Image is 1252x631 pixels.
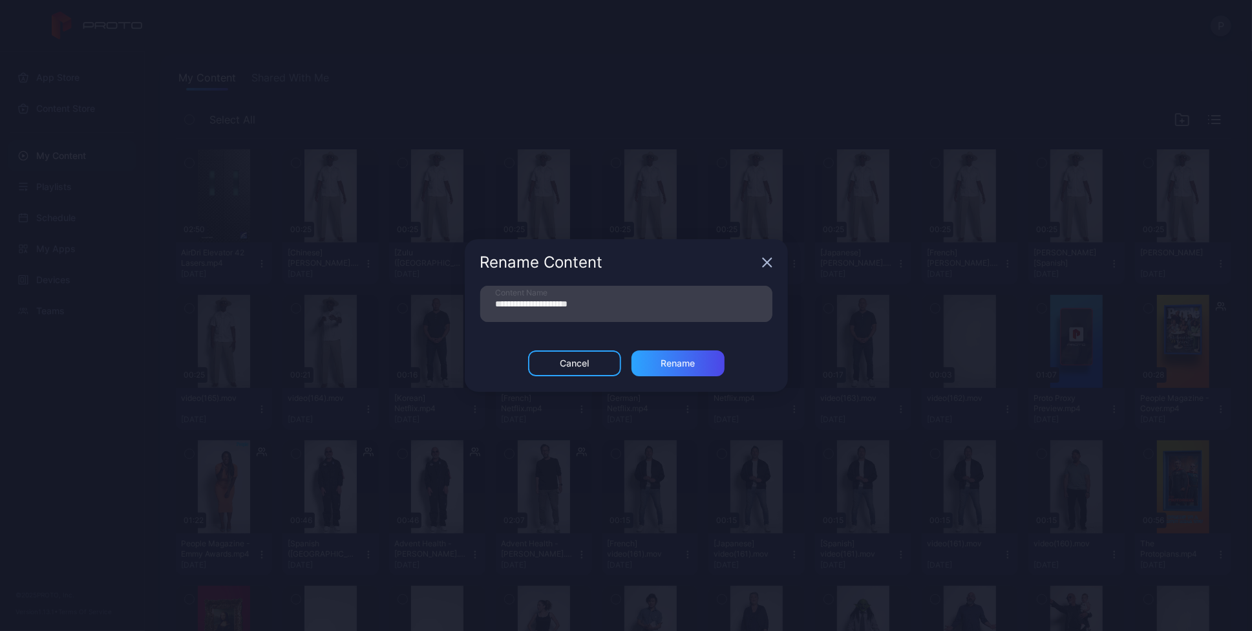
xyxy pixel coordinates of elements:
[480,286,772,322] input: Content Name
[560,358,589,369] div: Cancel
[661,358,695,369] div: Rename
[528,350,621,376] button: Cancel
[480,255,757,270] div: Rename Content
[631,350,725,376] button: Rename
